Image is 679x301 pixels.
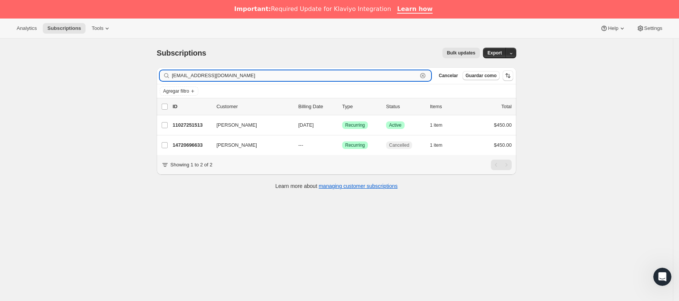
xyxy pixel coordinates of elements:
[212,119,288,131] button: [PERSON_NAME]
[173,103,512,110] div: IDCustomerBilling DateTypeStatusItemsTotal
[345,122,365,128] span: Recurring
[17,25,37,31] span: Analytics
[234,5,391,13] div: Required Update for Klaviyo Integration
[298,122,314,128] span: [DATE]
[430,103,468,110] div: Items
[442,48,480,58] button: Bulk updates
[632,23,667,34] button: Settings
[503,70,513,81] button: Ordenar los resultados
[173,121,210,129] p: 11027251513
[212,139,288,151] button: [PERSON_NAME]
[276,182,398,190] p: Learn more about
[494,122,512,128] span: $450.00
[397,5,433,14] a: Learn how
[389,142,409,148] span: Cancelled
[234,5,271,12] b: Important:
[12,23,41,34] button: Analytics
[389,122,402,128] span: Active
[483,48,506,58] button: Export
[447,50,475,56] span: Bulk updates
[298,142,303,148] span: ---
[494,142,512,148] span: $450.00
[430,142,442,148] span: 1 item
[47,25,81,31] span: Subscriptions
[216,103,292,110] p: Customer
[163,88,189,94] span: Agregar filtro
[466,73,497,79] span: Guardar como
[608,25,618,31] span: Help
[173,141,210,149] p: 14720696633
[173,120,512,130] div: 11027251513[PERSON_NAME][DATE]LogradoRecurringLogradoActive1 item$450.00
[43,23,86,34] button: Subscriptions
[430,122,442,128] span: 1 item
[160,87,198,96] button: Agregar filtro
[419,72,427,79] button: Borrar
[345,142,365,148] span: Recurring
[319,183,398,189] a: managing customer subscriptions
[92,25,103,31] span: Tools
[501,103,512,110] p: Total
[342,103,380,110] div: Type
[87,23,115,34] button: Tools
[173,103,210,110] p: ID
[439,73,458,79] span: Cancelar
[216,141,257,149] span: [PERSON_NAME]
[653,268,671,286] iframe: Intercom live chat
[298,103,336,110] p: Billing Date
[436,71,461,80] button: Cancelar
[463,71,500,80] button: Guardar como
[487,50,502,56] span: Export
[644,25,662,31] span: Settings
[216,121,257,129] span: [PERSON_NAME]
[596,23,630,34] button: Help
[157,49,206,57] span: Subscriptions
[430,120,451,130] button: 1 item
[430,140,451,150] button: 1 item
[386,103,424,110] p: Status
[170,161,212,169] p: Showing 1 to 2 of 2
[173,140,512,150] div: 14720696633[PERSON_NAME]---LogradoRecurringCancelled1 item$450.00
[172,70,417,81] input: Filter subscribers
[491,160,512,170] nav: Paginación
